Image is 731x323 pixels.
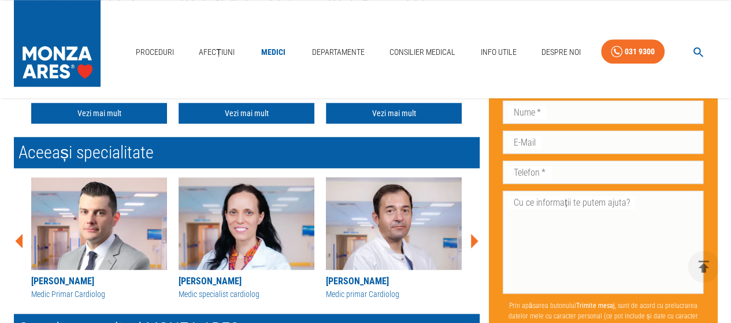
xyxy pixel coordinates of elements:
h2: Aceeași specialitate [14,137,480,168]
a: Afecțiuni [194,40,239,64]
a: Proceduri [131,40,179,64]
a: Vezi mai mult [326,103,462,124]
a: 031 9300 [601,39,665,64]
div: [PERSON_NAME] [326,274,462,288]
a: Departamente [307,40,369,64]
a: Medici [255,40,292,64]
a: [PERSON_NAME]Medic specialist cardiolog [179,177,314,300]
b: Trimite mesaj [576,302,614,310]
a: Vezi mai mult [31,103,167,124]
img: Dr. Andrei Radu [31,177,167,270]
a: [PERSON_NAME]Medic Primar Cardiolog [31,177,167,300]
a: [PERSON_NAME]Medic primar Cardiolog [326,177,462,300]
div: 031 9300 [625,44,655,59]
div: Medic specialist cardiolog [179,288,314,300]
div: [PERSON_NAME] [179,274,314,288]
a: Despre Noi [537,40,585,64]
a: Consilier Medical [385,40,460,64]
div: [PERSON_NAME] [31,274,167,288]
div: Medic primar Cardiolog [326,288,462,300]
a: Info Utile [476,40,521,64]
button: delete [688,251,719,283]
a: Vezi mai mult [179,103,314,124]
img: Dr. Gabriela Răileanu [179,177,314,270]
div: Medic Primar Cardiolog [31,288,167,300]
